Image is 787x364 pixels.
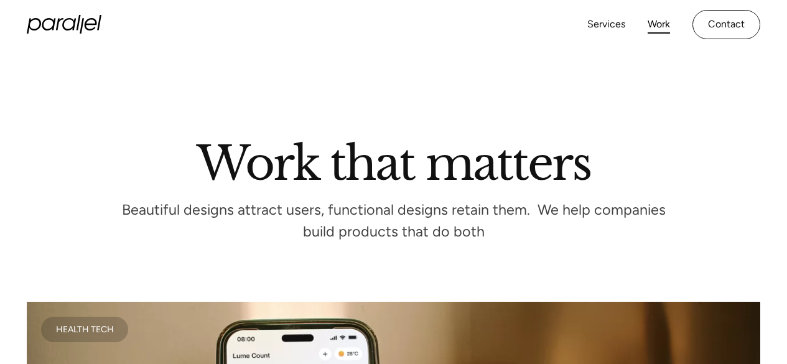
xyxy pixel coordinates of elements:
[64,142,724,181] h2: Work that matters
[692,10,760,39] a: Contact
[114,205,674,237] p: Beautiful designs attract users, functional designs retain them. We help companies build products...
[56,326,114,332] div: Health Tech
[648,16,670,34] a: Work
[587,16,625,34] a: Services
